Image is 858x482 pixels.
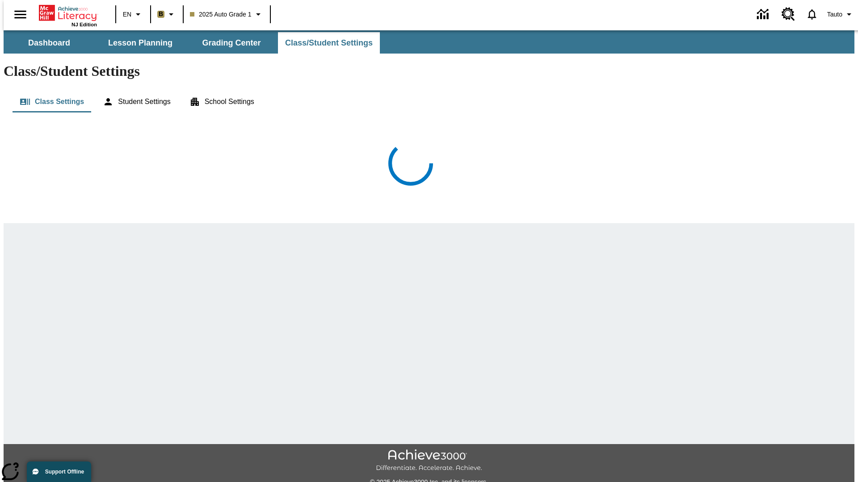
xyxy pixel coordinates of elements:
[13,91,91,112] button: Class Settings
[96,32,185,54] button: Lesson Planning
[4,30,854,54] div: SubNavbar
[376,449,482,472] img: Achieve3000 Differentiate Accelerate Achieve
[827,10,842,19] span: Tauto
[39,4,97,22] a: Home
[776,2,800,26] a: Resource Center, Will open in new tab
[159,8,163,20] span: B
[28,38,70,48] span: Dashboard
[154,6,180,22] button: Boost Class color is light brown. Change class color
[45,469,84,475] span: Support Offline
[39,3,97,27] div: Home
[96,91,177,112] button: Student Settings
[4,32,381,54] div: SubNavbar
[824,6,858,22] button: Profile/Settings
[123,10,131,19] span: EN
[800,3,824,26] a: Notifications
[108,38,172,48] span: Lesson Planning
[182,91,261,112] button: School Settings
[71,22,97,27] span: NJ Edition
[4,63,854,79] h1: Class/Student Settings
[119,6,147,22] button: Language: EN, Select a language
[187,32,276,54] button: Grading Center
[202,38,261,48] span: Grading Center
[7,1,34,28] button: Open side menu
[27,461,91,482] button: Support Offline
[752,2,776,27] a: Data Center
[186,6,267,22] button: Class: 2025 Auto Grade 1, Select your class
[278,32,380,54] button: Class/Student Settings
[190,10,252,19] span: 2025 Auto Grade 1
[4,32,94,54] button: Dashboard
[285,38,373,48] span: Class/Student Settings
[13,91,845,112] div: Class/Student Settings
